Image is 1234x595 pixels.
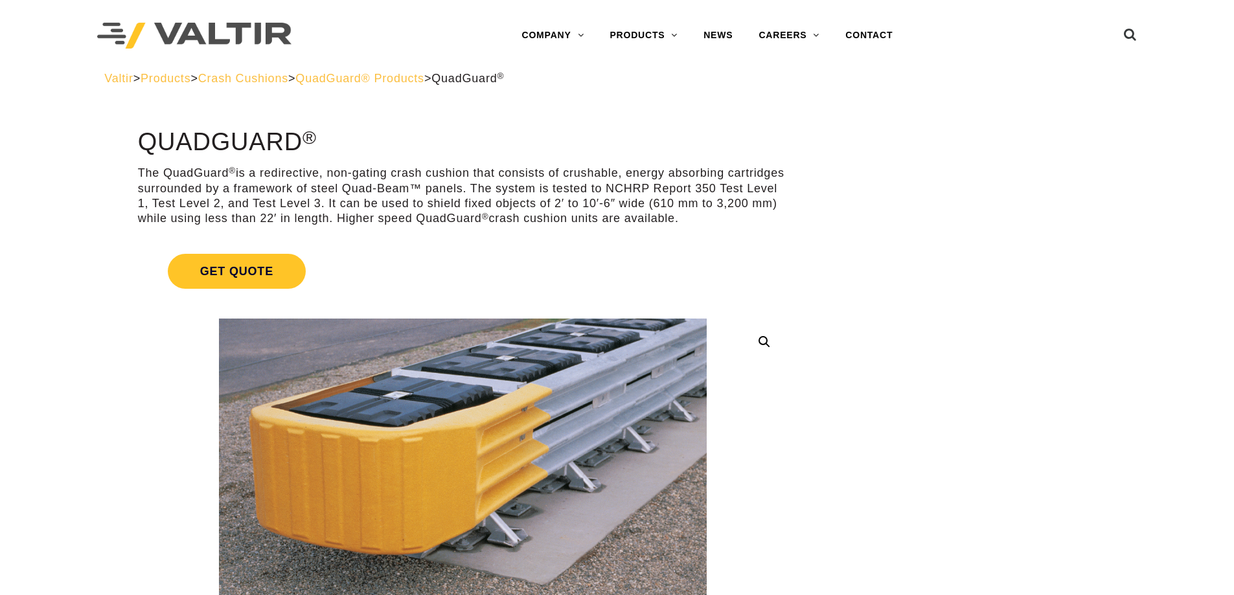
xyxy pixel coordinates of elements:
sup: ® [303,127,317,148]
p: The QuadGuard is a redirective, non-gating crash cushion that consists of crushable, energy absor... [138,166,788,227]
span: QuadGuard [431,72,504,85]
a: Valtir [104,72,133,85]
a: Crash Cushions [198,72,288,85]
div: > > > > [104,71,1130,86]
span: Get Quote [168,254,306,289]
sup: ® [497,71,505,81]
a: NEWS [691,23,746,49]
sup: ® [482,212,489,221]
a: CONTACT [832,23,906,49]
a: Products [141,72,190,85]
sup: ® [229,166,236,175]
a: COMPANY [508,23,597,49]
a: PRODUCTS [597,23,691,49]
h1: QuadGuard [138,129,788,156]
img: Valtir [97,23,291,49]
a: CAREERS [746,23,832,49]
a: QuadGuard® Products [295,72,424,85]
a: Get Quote [138,238,788,304]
